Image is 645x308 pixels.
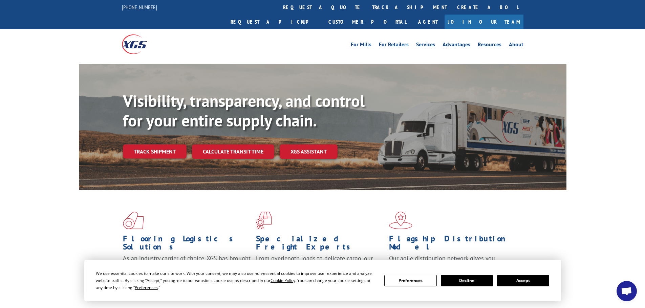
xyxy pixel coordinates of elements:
[256,212,272,229] img: xgs-icon-focused-on-flooring-red
[416,42,435,49] a: Services
[443,42,470,49] a: Advantages
[123,144,187,159] a: Track shipment
[192,144,274,159] a: Calculate transit time
[478,42,501,49] a: Resources
[271,278,295,283] span: Cookie Policy
[617,281,637,301] div: Open chat
[351,42,371,49] a: For Mills
[256,235,384,254] h1: Specialized Freight Experts
[509,42,523,49] a: About
[379,42,409,49] a: For Retailers
[256,254,384,284] p: From overlength loads to delicate cargo, our experienced staff knows the best way to move your fr...
[441,275,493,286] button: Decline
[135,285,158,290] span: Preferences
[225,15,323,29] a: Request a pickup
[123,254,251,278] span: As an industry carrier of choice, XGS has brought innovation and dedication to flooring logistics...
[323,15,411,29] a: Customer Portal
[123,235,251,254] h1: Flooring Logistics Solutions
[96,270,376,291] div: We use essential cookies to make our site work. With your consent, we may also use non-essential ...
[123,90,365,131] b: Visibility, transparency, and control for your entire supply chain.
[280,144,338,159] a: XGS ASSISTANT
[389,254,514,270] span: Our agile distribution network gives you nationwide inventory management on demand.
[389,235,517,254] h1: Flagship Distribution Model
[497,275,549,286] button: Accept
[123,212,144,229] img: xgs-icon-total-supply-chain-intelligence-red
[389,212,412,229] img: xgs-icon-flagship-distribution-model-red
[122,4,157,10] a: [PHONE_NUMBER]
[84,260,561,301] div: Cookie Consent Prompt
[445,15,523,29] a: Join Our Team
[384,275,436,286] button: Preferences
[411,15,445,29] a: Agent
